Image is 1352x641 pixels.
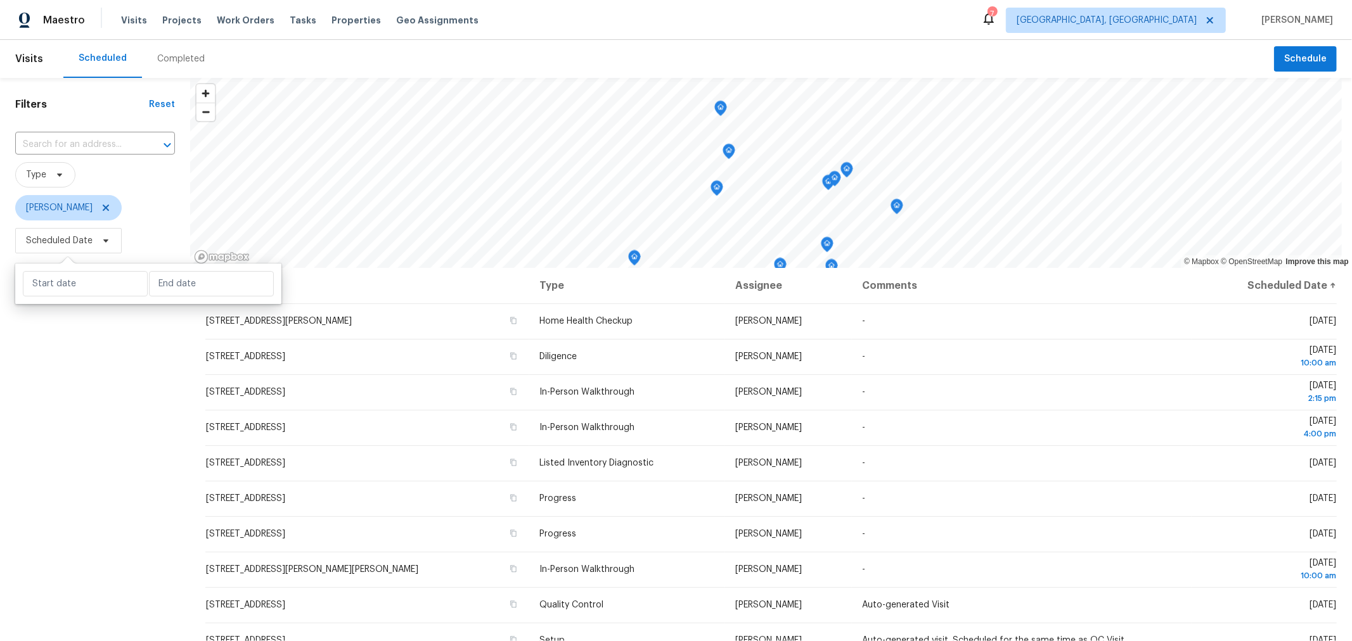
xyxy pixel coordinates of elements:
button: Copy Address [508,457,519,468]
span: In-Person Walkthrough [539,388,634,397]
input: End date [149,271,274,296]
div: Map marker [821,237,834,257]
div: Map marker [825,259,838,279]
span: [STREET_ADDRESS] [206,388,285,397]
a: Improve this map [1286,257,1349,266]
button: Open [158,136,176,154]
th: Scheduled Date ↑ [1192,268,1337,303]
span: [STREET_ADDRESS] [206,459,285,467]
span: Type [26,168,46,181]
button: Schedule [1274,46,1337,72]
span: [STREET_ADDRESS] [206,600,285,609]
span: - [862,388,865,397]
span: Geo Assignments [396,14,479,27]
span: [DATE] [1202,346,1336,369]
span: [DATE] [1310,530,1336,538]
span: Visits [121,14,147,27]
span: [STREET_ADDRESS] [206,423,285,432]
span: [PERSON_NAME] [735,494,802,503]
div: Map marker [828,171,841,191]
span: Home Health Checkup [539,317,633,326]
span: [DATE] [1310,317,1336,326]
span: [STREET_ADDRESS][PERSON_NAME] [206,317,352,326]
th: Comments [852,268,1192,303]
button: Copy Address [508,350,519,362]
span: Maestro [43,14,85,27]
button: Copy Address [508,528,519,539]
span: Listed Inventory Diagnostic [539,459,653,467]
th: Type [529,268,725,303]
span: [PERSON_NAME] [1256,14,1333,27]
span: Auto-generated Visit [862,600,950,609]
span: [PERSON_NAME] [735,388,802,397]
span: [PERSON_NAME] [735,317,802,326]
button: Copy Address [508,315,519,326]
span: [DATE] [1202,381,1336,405]
span: [STREET_ADDRESS][PERSON_NAME][PERSON_NAME] [206,565,418,574]
span: [STREET_ADDRESS] [206,352,285,361]
div: Map marker [822,175,835,194]
th: Assignee [725,268,852,303]
input: Start date [23,271,148,296]
span: Diligence [539,352,577,361]
button: Copy Address [508,421,519,433]
div: Map marker [891,199,903,219]
button: Copy Address [508,599,519,610]
span: [PERSON_NAME] [735,530,802,538]
th: Address [205,268,529,303]
button: Zoom in [196,84,215,103]
span: [PERSON_NAME] [735,565,802,574]
div: Scheduled [79,52,127,65]
span: Quality Control [539,600,603,609]
span: [DATE] [1310,494,1336,503]
span: [DATE] [1202,559,1336,582]
div: Completed [157,53,205,65]
span: [DATE] [1310,459,1336,467]
span: [DATE] [1202,417,1336,440]
div: Reset [149,98,175,111]
span: Work Orders [217,14,274,27]
span: Progress [539,494,576,503]
h1: Filters [15,98,149,111]
span: - [862,565,865,574]
div: Map marker [840,162,853,182]
span: [STREET_ADDRESS] [206,530,285,538]
span: [DATE] [1310,600,1336,609]
input: Search for an address... [15,135,139,155]
span: [PERSON_NAME] [735,352,802,361]
span: [PERSON_NAME] [26,201,93,214]
canvas: Map [190,78,1342,268]
div: 10:00 am [1202,569,1336,582]
span: Properties [332,14,381,27]
div: 10:00 am [1202,357,1336,369]
span: [PERSON_NAME] [735,423,802,432]
button: Copy Address [508,386,519,397]
span: - [862,317,865,326]
span: Visits [15,45,43,73]
span: Projects [162,14,202,27]
span: - [862,494,865,503]
span: [GEOGRAPHIC_DATA], [GEOGRAPHIC_DATA] [1017,14,1197,27]
div: Map marker [723,144,735,163]
span: [PERSON_NAME] [735,459,802,467]
span: In-Person Walkthrough [539,423,634,432]
span: Schedule [1284,51,1327,67]
span: Zoom out [196,103,215,121]
span: - [862,459,865,467]
span: Progress [539,530,576,538]
div: Map marker [774,258,787,277]
span: [STREET_ADDRESS] [206,494,285,503]
div: Map marker [711,181,723,200]
span: - [862,352,865,361]
span: In-Person Walkthrough [539,565,634,574]
a: Mapbox [1184,257,1219,266]
a: OpenStreetMap [1221,257,1282,266]
div: Map marker [628,250,641,270]
span: Scheduled Date [26,234,93,247]
div: 2:15 pm [1202,392,1336,405]
button: Copy Address [508,492,519,504]
div: 4:00 pm [1202,428,1336,440]
span: - [862,423,865,432]
span: [PERSON_NAME] [735,600,802,609]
